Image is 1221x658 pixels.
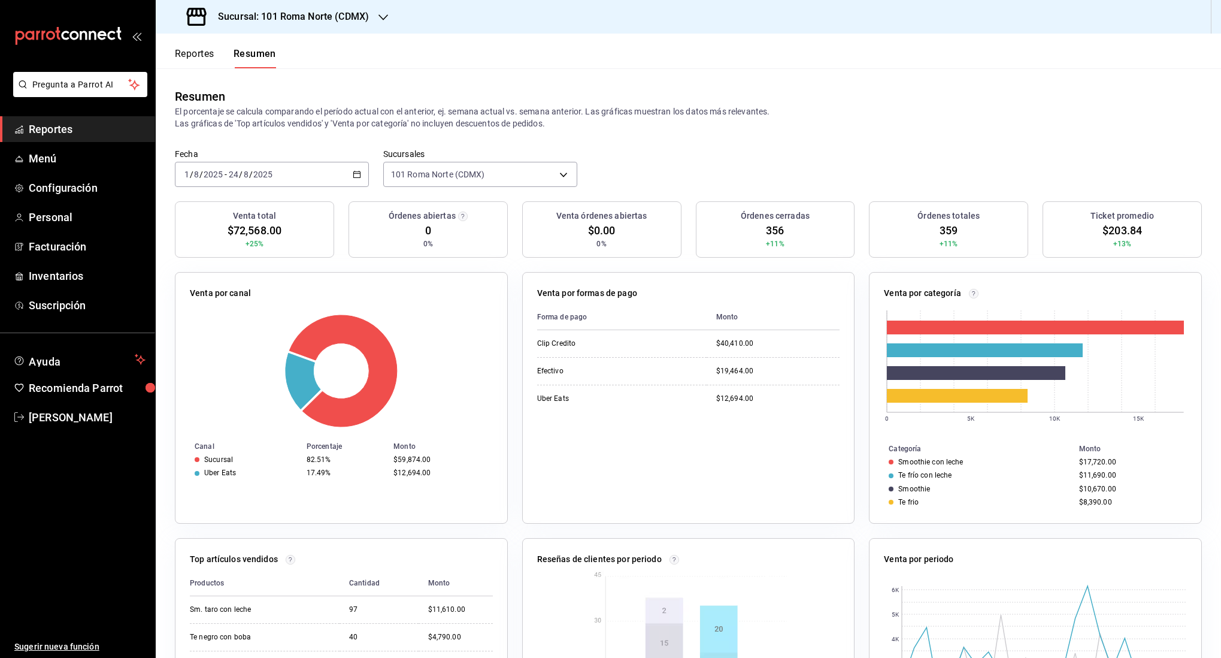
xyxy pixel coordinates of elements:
text: 6K [892,587,899,593]
h3: Órdenes abiertas [389,210,456,222]
th: Monto [419,571,493,596]
p: Venta por periodo [884,553,953,566]
h3: Sucursal: 101 Roma Norte (CDMX) [208,10,369,24]
span: Personal [29,209,146,225]
div: $59,874.00 [393,455,488,464]
div: $4,790.00 [428,632,493,642]
input: -- [228,170,239,179]
div: Uber Eats [204,469,236,477]
div: Uber Eats [537,394,657,404]
span: $72,568.00 [228,222,281,239]
th: Cantidad [340,571,419,596]
label: Sucursales [383,150,577,158]
div: Smoothie con leche [898,458,963,466]
span: +11% [940,239,958,249]
div: $12,694.00 [716,394,840,404]
th: Canal [175,440,302,453]
h3: Venta órdenes abiertas [556,210,647,222]
span: +25% [246,239,264,249]
span: [PERSON_NAME] [29,409,146,425]
div: Clip Credito [537,339,657,349]
div: $19,464.00 [716,366,840,376]
div: 82.51% [307,455,384,464]
div: 40 [349,632,409,642]
span: $0.00 [588,222,616,239]
div: $11,690.00 [1079,471,1182,479]
p: Venta por canal [190,287,251,300]
h3: Órdenes cerradas [741,210,810,222]
div: 97 [349,605,409,615]
text: 10K [1049,415,1061,422]
div: Efectivo [537,366,657,376]
span: 356 [766,222,784,239]
span: $203.84 [1102,222,1142,239]
div: Te negro con boba [190,632,310,642]
span: Reportes [29,121,146,137]
span: / [249,170,253,179]
th: Porcentaje [302,440,389,453]
span: Suscripción [29,297,146,313]
p: Venta por categoría [884,287,961,300]
span: Pregunta a Parrot AI [32,79,129,91]
span: Menú [29,150,146,167]
text: 4K [892,636,899,642]
input: ---- [203,170,223,179]
input: -- [243,170,249,179]
input: -- [193,170,199,179]
span: 0 [425,222,431,239]
button: open_drawer_menu [132,31,141,41]
div: Te frío con leche [898,471,952,479]
text: 15K [1133,415,1144,422]
th: Productos [190,571,340,596]
button: Pregunta a Parrot AI [13,72,147,97]
span: / [199,170,203,179]
input: ---- [253,170,273,179]
span: +13% [1113,239,1132,249]
span: Recomienda Parrot [29,380,146,396]
text: 0 [885,415,889,422]
div: Sm. taro con leche [190,605,310,615]
div: $11,610.00 [428,605,493,615]
span: +11% [766,239,784,249]
h3: Venta total [233,210,276,222]
span: Facturación [29,239,146,255]
span: Ayuda [29,352,130,367]
span: 101 Roma Norte (CDMX) [391,168,485,180]
div: Te frio [898,498,919,506]
th: Categoría [869,442,1074,455]
text: 5K [892,611,899,618]
span: 0% [596,239,606,249]
text: 5K [967,415,975,422]
h3: Órdenes totales [917,210,980,222]
span: - [225,170,227,179]
div: $8,390.00 [1079,498,1182,506]
p: Venta por formas de pago [537,287,637,300]
div: $17,720.00 [1079,458,1182,466]
th: Forma de pago [537,304,707,330]
a: Pregunta a Parrot AI [8,87,147,99]
button: Resumen [234,48,276,68]
div: $10,670.00 [1079,485,1182,493]
button: Reportes [175,48,214,68]
h3: Ticket promedio [1090,210,1154,222]
th: Monto [389,440,507,453]
p: Reseñas de clientes por periodo [537,553,662,566]
p: El porcentaje se calcula comparando el período actual con el anterior, ej. semana actual vs. sema... [175,105,1202,129]
span: Configuración [29,180,146,196]
p: Top artículos vendidos [190,553,278,566]
span: Sugerir nueva función [14,641,146,653]
th: Monto [1074,442,1201,455]
div: $12,694.00 [393,469,488,477]
div: Sucursal [204,455,233,464]
th: Monto [707,304,840,330]
span: / [239,170,243,179]
div: navigation tabs [175,48,276,68]
div: $40,410.00 [716,339,840,349]
span: / [190,170,193,179]
label: Fecha [175,150,369,158]
div: Smoothie [898,485,930,493]
div: 17.49% [307,469,384,477]
div: Resumen [175,87,225,105]
span: Inventarios [29,268,146,284]
span: 0% [423,239,433,249]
